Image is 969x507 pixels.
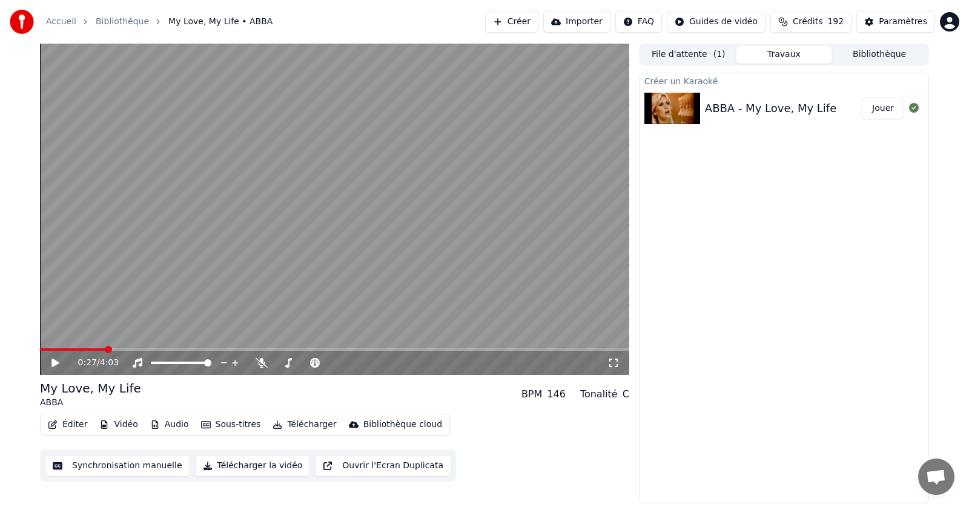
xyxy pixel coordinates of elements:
[918,459,954,495] div: Ouvrir le chat
[521,387,542,402] div: BPM
[736,46,832,64] button: Travaux
[78,357,97,369] span: 0:27
[623,387,629,402] div: C
[793,16,822,28] span: Crédits
[46,16,273,28] nav: breadcrumb
[862,98,904,119] button: Jouer
[485,11,538,33] button: Créer
[615,11,662,33] button: FAQ
[713,48,726,61] span: ( 1 )
[94,416,142,433] button: Vidéo
[580,387,618,402] div: Tonalité
[100,357,119,369] span: 4:03
[40,380,141,397] div: My Love, My Life
[363,419,442,431] div: Bibliothèque cloud
[196,416,266,433] button: Sous-titres
[827,16,844,28] span: 192
[168,16,273,28] span: My Love, My Life • ABBA
[667,11,766,33] button: Guides de vidéo
[543,11,610,33] button: Importer
[640,73,928,88] div: Créer un Karaoké
[879,16,927,28] div: Paramètres
[770,11,852,33] button: Crédits192
[315,455,451,477] button: Ouvrir l'Ecran Duplicata
[705,100,836,117] div: ABBA - My Love, My Life
[856,11,935,33] button: Paramètres
[145,416,194,433] button: Audio
[78,357,107,369] div: /
[96,16,149,28] a: Bibliothèque
[46,16,76,28] a: Accueil
[195,455,311,477] button: Télécharger la vidéo
[268,416,341,433] button: Télécharger
[832,46,927,64] button: Bibliothèque
[547,387,566,402] div: 146
[40,397,141,409] div: ABBA
[43,416,92,433] button: Éditer
[10,10,34,34] img: youka
[641,46,736,64] button: File d'attente
[45,455,190,477] button: Synchronisation manuelle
